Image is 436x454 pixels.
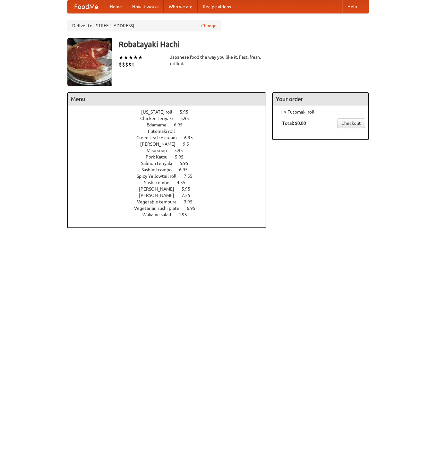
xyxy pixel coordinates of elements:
[122,61,125,68] li: $
[148,129,181,134] span: Futomaki roll
[342,0,362,13] a: Help
[139,193,202,198] a: [PERSON_NAME] 7.55
[136,135,183,140] span: Green tea ice cream
[125,61,128,68] li: $
[140,141,182,147] span: [PERSON_NAME]
[182,186,197,192] span: 5.95
[170,54,266,67] div: Japanese food the way you like it. Fast, fresh, grilled.
[141,109,179,115] span: [US_STATE] roll
[140,116,179,121] span: Chicken teriyaki
[146,154,174,159] span: Pork Katsu
[273,93,368,106] h4: Your order
[184,174,199,179] span: 7.55
[174,148,189,153] span: 5.95
[133,54,138,61] li: ★
[180,161,195,166] span: 5.95
[139,186,202,192] a: [PERSON_NAME] 5.95
[164,0,198,13] a: Who we are
[139,193,181,198] span: [PERSON_NAME]
[147,122,194,127] a: Edamame 6.95
[141,109,200,115] a: [US_STATE] roll 5.95
[105,0,127,13] a: Home
[187,206,202,211] span: 6.95
[174,122,189,127] span: 6.95
[141,161,179,166] span: Salmon teriyaki
[119,61,122,68] li: $
[144,180,176,185] span: Sushi combo
[147,148,195,153] a: Miso soup 5.95
[146,154,195,159] a: Pork Katsu 5.95
[139,186,181,192] span: [PERSON_NAME]
[138,54,143,61] li: ★
[178,212,193,217] span: 4.95
[183,141,195,147] span: 9.5
[141,161,200,166] a: Salmon teriyaki 5.95
[137,199,183,204] span: Vegetable tempura
[128,61,132,68] li: $
[148,129,193,134] a: Futomaki roll
[282,121,306,126] b: Total: $0.00
[137,174,183,179] span: Spicy Yellowtail roll
[184,135,199,140] span: 6.95
[177,180,192,185] span: 4.55
[142,212,177,217] span: Wakame salad
[127,0,164,13] a: How it works
[201,22,217,29] a: Change
[276,109,365,115] li: 1 × Futomaki roll
[147,122,173,127] span: Edamame
[180,116,195,121] span: 5.95
[67,38,112,86] img: angular.jpg
[68,93,266,106] h4: Menu
[134,206,207,211] a: Vegetarian sushi plate 6.95
[180,109,195,115] span: 5.95
[119,54,124,61] li: ★
[337,118,365,128] a: Checkout
[132,61,135,68] li: $
[175,154,190,159] span: 5.95
[184,199,199,204] span: 3.95
[142,212,199,217] a: Wakame salad 4.95
[141,167,200,172] a: Sashimi combo 6.95
[140,116,201,121] a: Chicken teriyaki 5.95
[179,167,194,172] span: 6.95
[67,20,221,31] div: Deliver to: [STREET_ADDRESS]
[144,180,197,185] a: Sushi combo 4.55
[136,135,205,140] a: Green tea ice cream 6.95
[128,54,133,61] li: ★
[141,167,178,172] span: Sashimi combo
[137,199,204,204] a: Vegetable tempura 3.95
[68,0,105,13] a: FoodMe
[140,141,201,147] a: [PERSON_NAME] 9.5
[134,206,186,211] span: Vegetarian sushi plate
[182,193,197,198] span: 7.55
[119,38,369,51] h3: Robatayaki Hachi
[147,148,173,153] span: Miso soup
[124,54,128,61] li: ★
[198,0,236,13] a: Recipe videos
[137,174,204,179] a: Spicy Yellowtail roll 7.55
